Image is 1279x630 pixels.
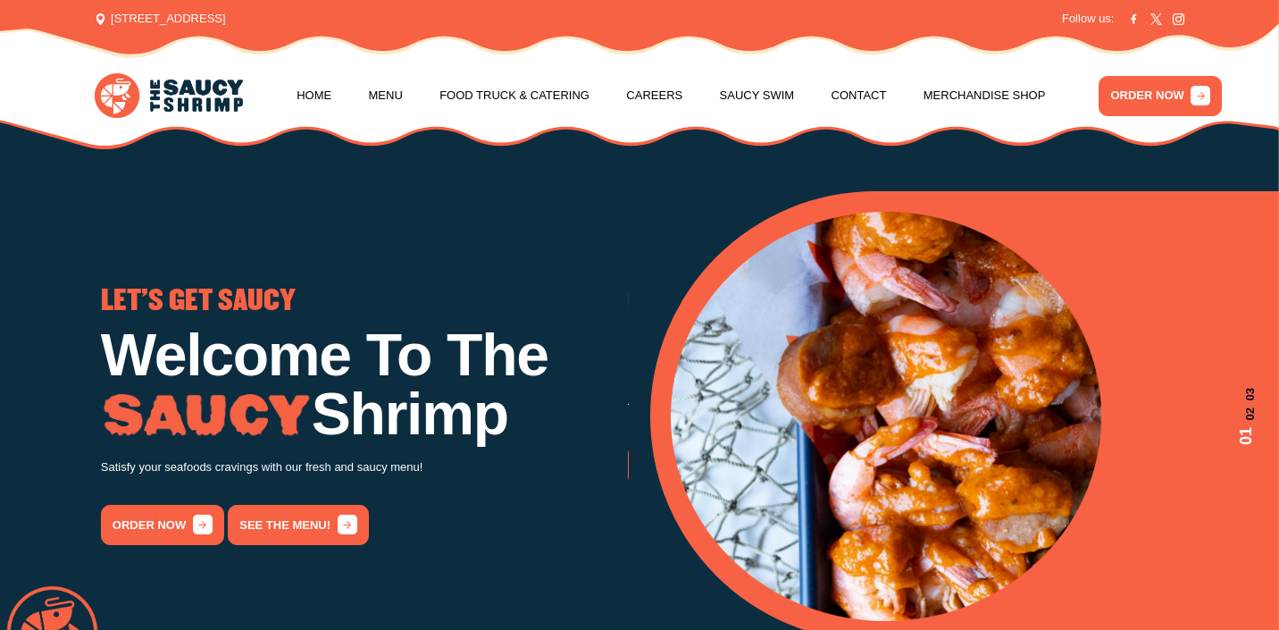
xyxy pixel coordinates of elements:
h1: Welcome To The Shrimp [101,325,628,444]
img: logo [95,73,243,118]
span: LET'S GET SAUCY [101,288,296,315]
a: order now [101,505,224,545]
p: Try our famous Whole Nine Yards sauce! The recipe is our secret! [628,399,1155,419]
a: Menu [369,62,403,130]
a: Contact [832,62,887,130]
img: Banner Image [671,212,1101,621]
p: Satisfy your seafoods cravings with our fresh and saucy menu! [101,458,628,478]
div: 1 / 3 [101,288,628,545]
div: 2 / 3 [628,288,1155,485]
a: Merchandise Shop [924,62,1046,130]
a: Home [297,62,331,130]
a: See the menu! [228,505,368,545]
span: [STREET_ADDRESS] [95,10,225,28]
div: 1 / 3 [671,212,1258,621]
span: 01 [1234,427,1258,445]
a: Careers [626,62,682,130]
span: GO THE WHOLE NINE YARDS [628,288,938,315]
span: 03 [1234,388,1258,400]
span: 02 [1234,407,1258,420]
a: Saucy Swim [720,62,795,130]
img: Image [101,394,312,438]
a: order now [628,445,751,485]
h1: Low Country Boil [628,325,1155,384]
a: Food Truck & Catering [439,62,589,130]
a: ORDER NOW [1099,76,1222,116]
span: Follow us: [1062,10,1115,28]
